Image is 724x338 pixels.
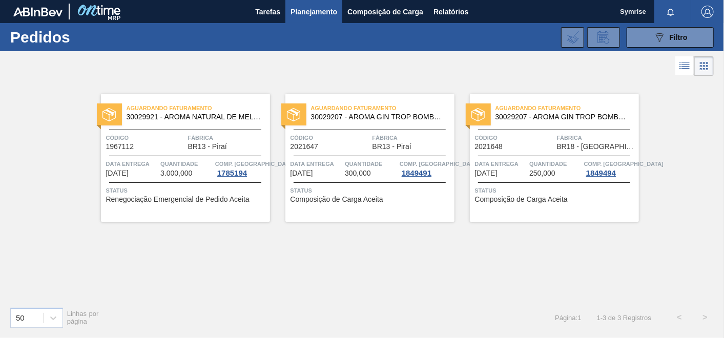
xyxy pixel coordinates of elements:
[692,305,718,330] button: >
[529,159,582,169] span: Quantidade
[287,108,300,121] img: status
[654,5,687,19] button: Notificações
[106,133,185,143] span: Código
[106,185,267,196] span: Status
[584,159,664,169] span: Comp. Carga
[597,314,651,322] span: 1 - 3 de 3 Registros
[291,170,313,177] span: 27/10/2025
[373,133,452,143] span: Fábrica
[557,133,636,143] span: Fábrica
[270,94,454,222] a: statusAguardando Faturamento30029207 - AROMA GIN TROP BOMBONA 25KGCódigo2021647FábricaBR13 - Pira...
[86,94,270,222] a: statusAguardando Faturamento30029921 - AROMA NATURAL DE MELACO GTCódigo1967112FábricaBR13 - Piraí...
[102,108,116,121] img: status
[255,6,280,18] span: Tarefas
[667,305,692,330] button: <
[475,185,636,196] span: Status
[67,310,99,325] span: Linhas por página
[454,94,639,222] a: statusAguardando Faturamento30029207 - AROMA GIN TROP BOMBONA 25KGCódigo2021648FábricaBR18 - [GEO...
[475,133,554,143] span: Código
[561,27,584,48] div: Importar Negociações dos Pedidos
[694,56,714,76] div: Visão em Cards
[160,170,192,177] span: 3.000,000
[215,169,249,177] div: 1785194
[471,108,485,121] img: status
[127,113,262,121] span: 30029921 - AROMA NATURAL DE MELACO GT
[400,159,452,177] a: Comp. [GEOGRAPHIC_DATA]1849491
[291,185,452,196] span: Status
[475,170,498,177] span: 10/11/2025
[584,169,618,177] div: 1849494
[291,159,343,169] span: Data Entrega
[670,33,688,41] span: Filtro
[345,159,397,169] span: Quantidade
[529,170,555,177] span: 250,000
[584,159,636,177] a: Comp. [GEOGRAPHIC_DATA]1849494
[106,143,134,151] span: 1967112
[106,159,158,169] span: Data Entrega
[16,313,25,322] div: 50
[215,159,267,177] a: Comp. [GEOGRAPHIC_DATA]1785194
[433,6,468,18] span: Relatórios
[400,169,433,177] div: 1849491
[291,143,319,151] span: 2021647
[127,103,270,113] span: Aguardando Faturamento
[475,196,568,203] span: Composição de Carga Aceita
[675,56,694,76] div: Visão em Lista
[13,7,63,16] img: TNhmsLtSVTkK8tSr43FrP2fwEKptu5GPRR3wAAAABJRU5ErkJggg==
[373,143,411,151] span: BR13 - Piraí
[495,103,639,113] span: Aguardando Faturamento
[587,27,620,48] div: Solicitação de Revisão de Pedidos
[10,31,155,43] h1: Pedidos
[291,196,383,203] span: Composição de Carga Aceita
[627,27,714,48] button: Filtro
[475,159,527,169] span: Data Entrega
[188,133,267,143] span: Fábrica
[311,113,446,121] span: 30029207 - AROMA GIN TROP BOMBONA 25KG
[555,314,581,322] span: Página : 1
[400,159,479,169] span: Comp. Carga
[188,143,227,151] span: BR13 - Piraí
[106,196,250,203] span: Renegociação Emergencial de Pedido Aceita
[347,6,423,18] span: Composição de Carga
[701,6,714,18] img: Logout
[345,170,371,177] span: 300,000
[495,113,631,121] span: 30029207 - AROMA GIN TROP BOMBONA 25KG
[475,143,503,151] span: 2021648
[215,159,295,169] span: Comp. Carga
[106,170,129,177] span: 11/10/2025
[291,6,337,18] span: Planejamento
[311,103,454,113] span: Aguardando Faturamento
[160,159,213,169] span: Quantidade
[291,133,370,143] span: Código
[557,143,636,151] span: BR18 - Pernambuco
